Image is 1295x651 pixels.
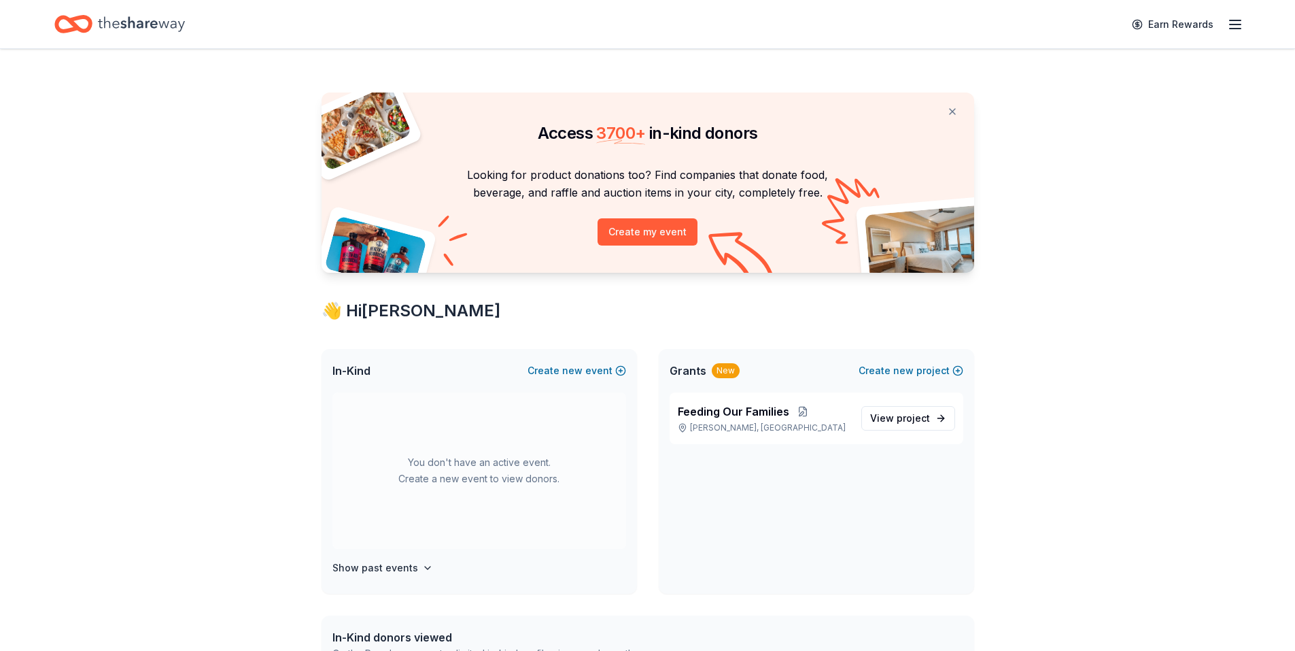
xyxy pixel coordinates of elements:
button: Show past events [332,560,433,576]
h4: Show past events [332,560,418,576]
div: In-Kind donors viewed [332,629,636,646]
span: new [893,363,914,379]
div: New [712,363,740,378]
span: View [870,410,930,427]
span: Grants [670,363,706,379]
span: Feeding Our Families [678,403,789,420]
button: Createnewproject [859,363,963,379]
a: Earn Rewards [1124,12,1222,37]
a: Home [54,8,185,40]
span: In-Kind [332,363,370,379]
img: Pizza [306,84,412,171]
p: [PERSON_NAME], [GEOGRAPHIC_DATA] [678,422,850,433]
div: 👋 Hi [PERSON_NAME] [322,300,974,322]
img: Curvy arrow [708,232,776,283]
p: Looking for product donations too? Find companies that donate food, beverage, and raffle and auct... [338,166,958,202]
span: 3700 + [596,123,645,143]
span: project [897,412,930,424]
a: View project [861,406,955,431]
button: Createnewevent [528,363,626,379]
span: Access in-kind donors [538,123,758,143]
span: new [562,363,583,379]
div: You don't have an active event. Create a new event to view donors. [332,393,626,549]
button: Create my event [598,218,697,246]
